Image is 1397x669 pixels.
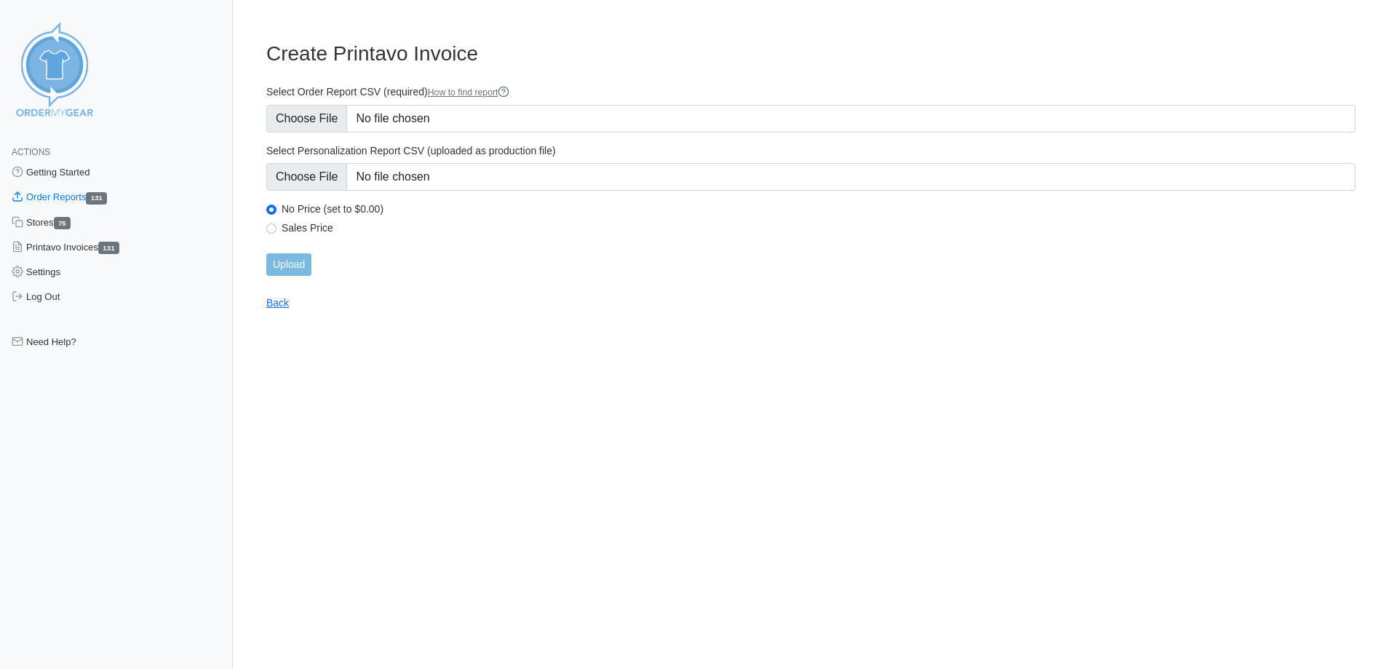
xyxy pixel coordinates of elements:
[282,202,1356,215] label: No Price (set to $0.00)
[266,144,1356,157] label: Select Personalization Report CSV (uploaded as production file)
[266,85,1356,99] label: Select Order Report CSV (required)
[266,41,1356,66] h3: Create Printavo Invoice
[98,242,119,254] span: 131
[54,217,71,229] span: 75
[12,147,50,157] span: Actions
[428,87,510,98] a: How to find report
[86,192,107,205] span: 131
[266,253,311,276] input: Upload
[266,297,289,309] a: Back
[282,221,1356,234] label: Sales Price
